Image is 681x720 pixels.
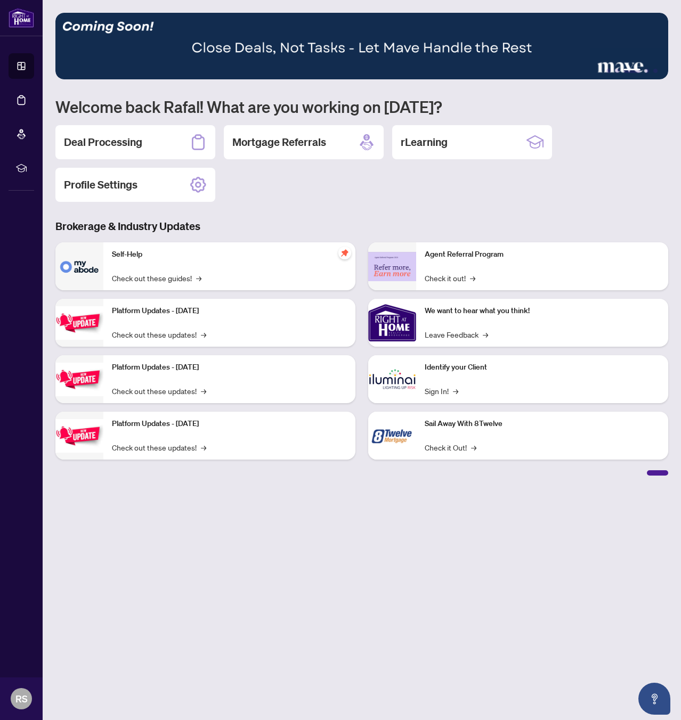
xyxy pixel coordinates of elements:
[401,135,448,150] h2: rLearning
[9,8,34,28] img: logo
[55,13,668,79] img: Slide 2
[196,272,201,284] span: →
[425,329,488,340] a: Leave Feedback→
[368,299,416,347] img: We want to hear what you think!
[55,96,668,117] h1: Welcome back Rafal! What are you working on [DATE]?
[112,249,347,260] p: Self-Help
[425,249,660,260] p: Agent Referral Program
[112,305,347,317] p: Platform Updates - [DATE]
[201,329,206,340] span: →
[112,362,347,373] p: Platform Updates - [DATE]
[55,419,103,453] img: Platform Updates - June 23, 2025
[201,441,206,453] span: →
[64,135,142,150] h2: Deal Processing
[483,329,488,340] span: →
[55,306,103,340] img: Platform Updates - July 21, 2025
[112,441,206,453] a: Check out these updates!→
[112,329,206,340] a: Check out these updates!→
[606,69,611,73] button: 1
[470,272,475,284] span: →
[55,219,668,234] h3: Brokerage & Industry Updates
[615,69,619,73] button: 2
[201,385,206,397] span: →
[425,441,476,453] a: Check it Out!→
[653,69,658,73] button: 5
[471,441,476,453] span: →
[55,363,103,396] img: Platform Updates - July 8, 2025
[112,418,347,430] p: Platform Updates - [DATE]
[55,242,103,290] img: Self-Help
[368,355,416,403] img: Identify your Client
[368,252,416,281] img: Agent Referral Program
[368,412,416,460] img: Sail Away With 8Twelve
[338,247,351,259] span: pushpin
[638,683,670,715] button: Open asap
[425,418,660,430] p: Sail Away With 8Twelve
[623,69,641,73] button: 3
[64,177,137,192] h2: Profile Settings
[425,385,458,397] a: Sign In!→
[425,272,475,284] a: Check it out!→
[15,691,28,706] span: RS
[425,305,660,317] p: We want to hear what you think!
[232,135,326,150] h2: Mortgage Referrals
[645,69,649,73] button: 4
[425,362,660,373] p: Identify your Client
[453,385,458,397] span: →
[112,385,206,397] a: Check out these updates!→
[112,272,201,284] a: Check out these guides!→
